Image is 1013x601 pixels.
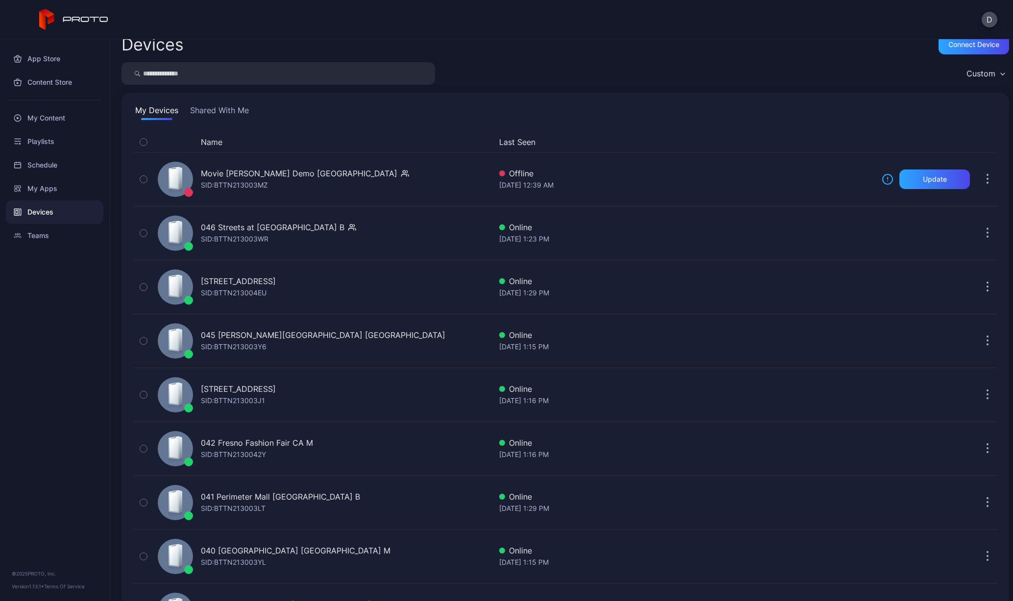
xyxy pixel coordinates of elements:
a: Playlists [6,130,103,153]
button: Update [899,169,970,189]
div: Update Device [878,136,966,148]
div: SID: BTTN213003LT [201,503,265,514]
div: [DATE] 1:15 PM [499,556,874,568]
a: My Content [6,106,103,130]
div: Connect device [948,41,999,48]
div: [DATE] 12:39 AM [499,179,874,191]
div: SID: BTTN213003Y6 [201,341,266,353]
div: 042 Fresno Fashion Fair CA M [201,437,313,449]
div: Custom [966,69,995,78]
div: Options [978,136,997,148]
div: SID: BTTN213003YL [201,556,266,568]
div: 041 Perimeter Mall [GEOGRAPHIC_DATA] B [201,491,360,503]
button: Name [201,136,222,148]
button: Connect device [939,35,1009,54]
div: [STREET_ADDRESS] [201,275,276,287]
div: SID: BTTN2130042Y [201,449,266,460]
div: [DATE] 1:23 PM [499,233,874,245]
div: 045 [PERSON_NAME][GEOGRAPHIC_DATA] [GEOGRAPHIC_DATA] [201,329,445,341]
div: Online [499,545,874,556]
div: Movie [PERSON_NAME] Demo [GEOGRAPHIC_DATA] [201,168,397,179]
div: Online [499,275,874,287]
div: 040 [GEOGRAPHIC_DATA] [GEOGRAPHIC_DATA] M [201,545,390,556]
h2: Devices [121,36,184,53]
div: SID: BTTN213003J1 [201,395,265,407]
div: Online [499,383,874,395]
div: 046 Streets at [GEOGRAPHIC_DATA] B [201,221,344,233]
div: Online [499,221,874,233]
a: Devices [6,200,103,224]
button: My Devices [133,104,180,120]
div: [DATE] 1:16 PM [499,449,874,460]
button: Shared With Me [188,104,251,120]
a: Terms Of Service [44,583,85,589]
div: Online [499,437,874,449]
button: Custom [962,62,1009,85]
div: [DATE] 1:29 PM [499,287,874,299]
span: Version 1.13.1 • [12,583,44,589]
div: [DATE] 1:29 PM [499,503,874,514]
div: Update [923,175,947,183]
div: Online [499,329,874,341]
a: Content Store [6,71,103,94]
div: [STREET_ADDRESS] [201,383,276,395]
a: Teams [6,224,103,247]
div: Online [499,491,874,503]
a: App Store [6,47,103,71]
a: My Apps [6,177,103,200]
div: SID: BTTN213003MZ [201,179,268,191]
a: Schedule [6,153,103,177]
div: © 2025 PROTO, Inc. [12,570,97,577]
div: [DATE] 1:16 PM [499,395,874,407]
div: SID: BTTN213003WR [201,233,268,245]
div: [DATE] 1:15 PM [499,341,874,353]
div: SID: BTTN213004EU [201,287,266,299]
div: Offline [499,168,874,179]
button: Last Seen [499,136,870,148]
button: D [982,12,997,27]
